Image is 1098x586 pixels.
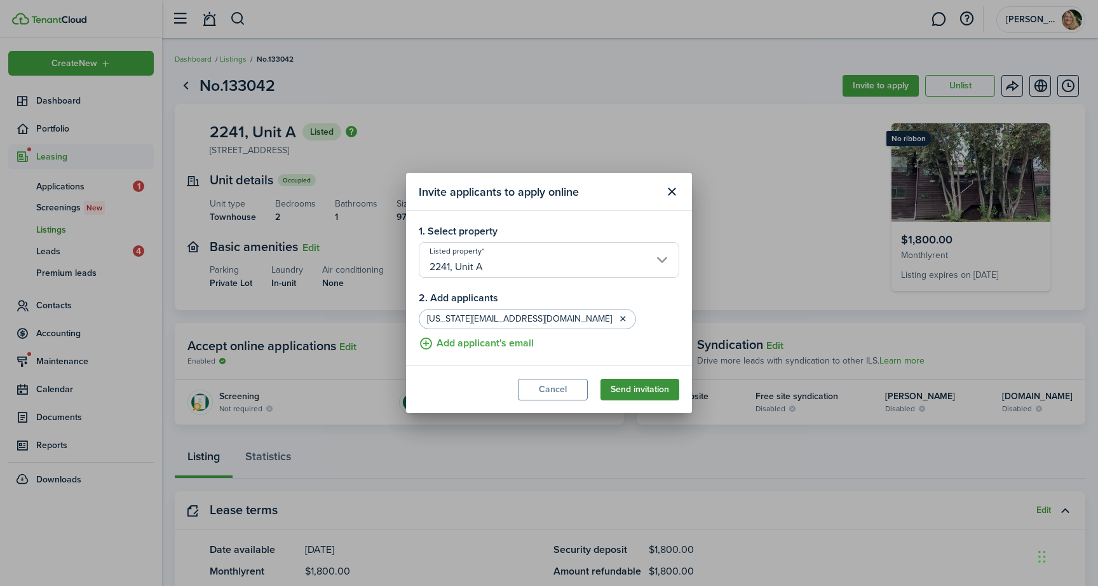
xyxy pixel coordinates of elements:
button: Close modal [661,181,682,203]
button: Add applicant's email [419,336,534,351]
div: Drag [1038,538,1046,576]
chip: [US_STATE][EMAIL_ADDRESS][DOMAIN_NAME] [419,309,636,329]
button: Send invitation [600,379,679,400]
iframe: Chat Widget [1034,525,1098,586]
modal-title: Invite applicants to apply online [419,179,658,204]
h4: 2. Add applicants [419,290,679,306]
input: Select listed property [419,242,679,278]
h4: 1. Select property [419,224,679,239]
button: Cancel [518,379,588,400]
